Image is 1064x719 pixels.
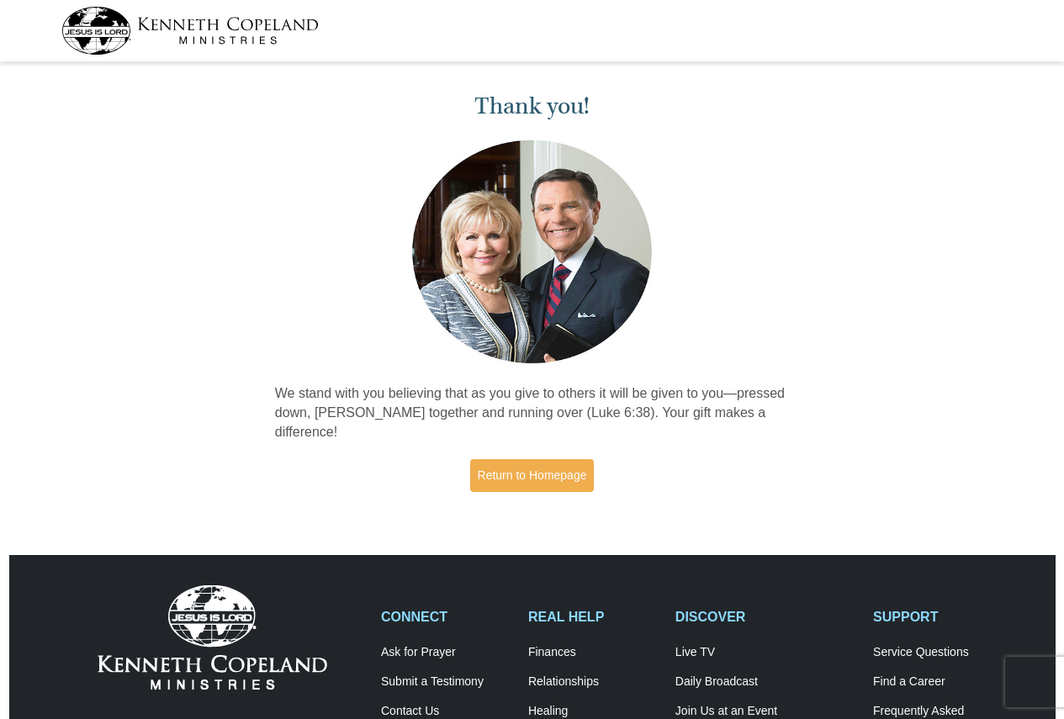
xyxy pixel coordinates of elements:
[381,609,511,625] h2: CONNECT
[675,704,855,719] a: Join Us at an Event
[528,704,658,719] a: Healing
[98,585,327,690] img: Kenneth Copeland Ministries
[675,609,855,625] h2: DISCOVER
[275,384,790,442] p: We stand with you believing that as you give to others it will be given to you—pressed down, [PER...
[408,136,656,367] img: Kenneth and Gloria
[528,674,658,690] a: Relationships
[470,459,595,492] a: Return to Homepage
[381,674,511,690] a: Submit a Testimony
[275,93,790,120] h1: Thank you!
[873,609,1003,625] h2: SUPPORT
[61,7,319,55] img: kcm-header-logo.svg
[528,609,658,625] h2: REAL HELP
[675,645,855,660] a: Live TV
[873,645,1003,660] a: Service Questions
[381,645,511,660] a: Ask for Prayer
[381,704,511,719] a: Contact Us
[528,645,658,660] a: Finances
[873,674,1003,690] a: Find a Career
[675,674,855,690] a: Daily Broadcast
